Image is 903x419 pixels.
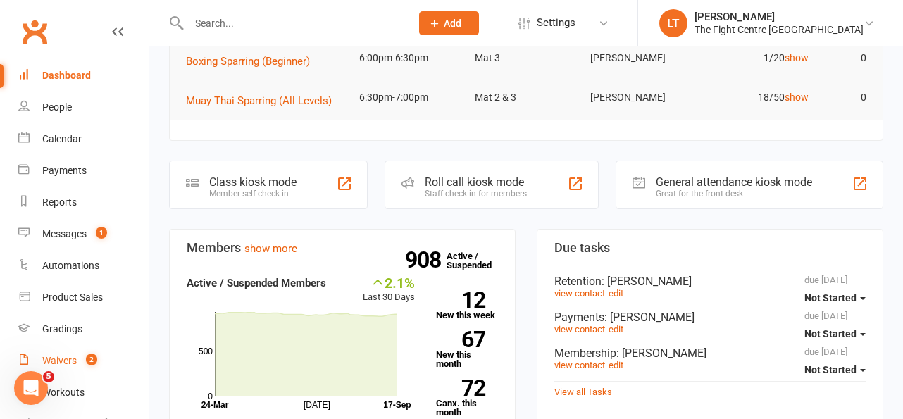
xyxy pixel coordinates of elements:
button: Not Started [804,285,866,311]
a: view contact [554,324,605,334]
a: view contact [554,288,605,299]
strong: 72 [436,377,485,399]
button: Boxing Sparring (Beginner) [186,53,320,70]
a: Reports [18,187,149,218]
div: Membership [554,346,866,360]
span: 2 [86,354,97,365]
a: View all Tasks [554,387,612,397]
td: [PERSON_NAME] [584,42,699,75]
td: 6:00pm-6:30pm [353,42,468,75]
div: Messages [42,228,87,239]
strong: 908 [405,249,447,270]
td: 0 [815,81,873,114]
div: Great for the front desk [656,189,812,199]
div: LT [659,9,687,37]
a: Workouts [18,377,149,408]
a: 908Active / Suspended [447,241,509,280]
span: Not Started [804,364,857,375]
div: Calendar [42,133,82,144]
td: 0 [815,42,873,75]
div: Product Sales [42,292,103,303]
div: Dashboard [42,70,91,81]
div: Roll call kiosk mode [425,175,527,189]
div: Waivers [42,355,77,366]
a: edit [609,324,623,334]
span: Settings [537,7,575,39]
div: Class kiosk mode [209,175,297,189]
a: Waivers 2 [18,345,149,377]
a: edit [609,360,623,370]
span: : [PERSON_NAME] [602,275,692,288]
span: Boxing Sparring (Beginner) [186,55,310,68]
a: People [18,92,149,123]
td: Mat 2 & 3 [468,81,584,114]
a: Dashboard [18,60,149,92]
a: Automations [18,250,149,282]
a: Gradings [18,313,149,345]
a: Payments [18,155,149,187]
td: 6:30pm-7:00pm [353,81,468,114]
a: Messages 1 [18,218,149,250]
span: 1 [96,227,107,239]
div: People [42,101,72,113]
a: 67New this month [436,331,498,368]
div: Reports [42,196,77,208]
span: Add [444,18,461,29]
div: Staff check-in for members [425,189,527,199]
a: edit [609,288,623,299]
strong: Active / Suspended Members [187,277,326,289]
a: Clubworx [17,14,52,49]
button: Not Started [804,357,866,382]
a: show more [244,242,297,255]
span: : [PERSON_NAME] [616,346,706,360]
button: Muay Thai Sparring (All Levels) [186,92,342,109]
div: Member self check-in [209,189,297,199]
button: Not Started [804,321,866,346]
div: [PERSON_NAME] [695,11,864,23]
div: Automations [42,260,99,271]
div: Gradings [42,323,82,334]
td: 18/50 [699,81,815,114]
span: 5 [43,371,54,382]
h3: Due tasks [554,241,866,255]
span: Muay Thai Sparring (All Levels) [186,94,332,107]
a: Calendar [18,123,149,155]
div: The Fight Centre [GEOGRAPHIC_DATA] [695,23,864,36]
span: Not Started [804,292,857,304]
a: 72Canx. this month [436,380,498,417]
span: Not Started [804,328,857,339]
td: [PERSON_NAME] [584,81,699,114]
a: view contact [554,360,605,370]
div: Workouts [42,387,85,398]
td: Mat 3 [468,42,584,75]
div: Retention [554,275,866,288]
a: Product Sales [18,282,149,313]
div: Last 30 Days [363,275,415,305]
div: Payments [42,165,87,176]
span: : [PERSON_NAME] [604,311,695,324]
td: 1/20 [699,42,815,75]
button: Add [419,11,479,35]
input: Search... [185,13,401,33]
div: Payments [554,311,866,324]
h3: Members [187,241,498,255]
div: 2.1% [363,275,415,290]
a: show [785,92,809,103]
a: show [785,52,809,63]
iframe: Intercom live chat [14,371,48,405]
strong: 67 [436,329,485,350]
a: 12New this week [436,292,498,320]
strong: 12 [436,289,485,311]
div: General attendance kiosk mode [656,175,812,189]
